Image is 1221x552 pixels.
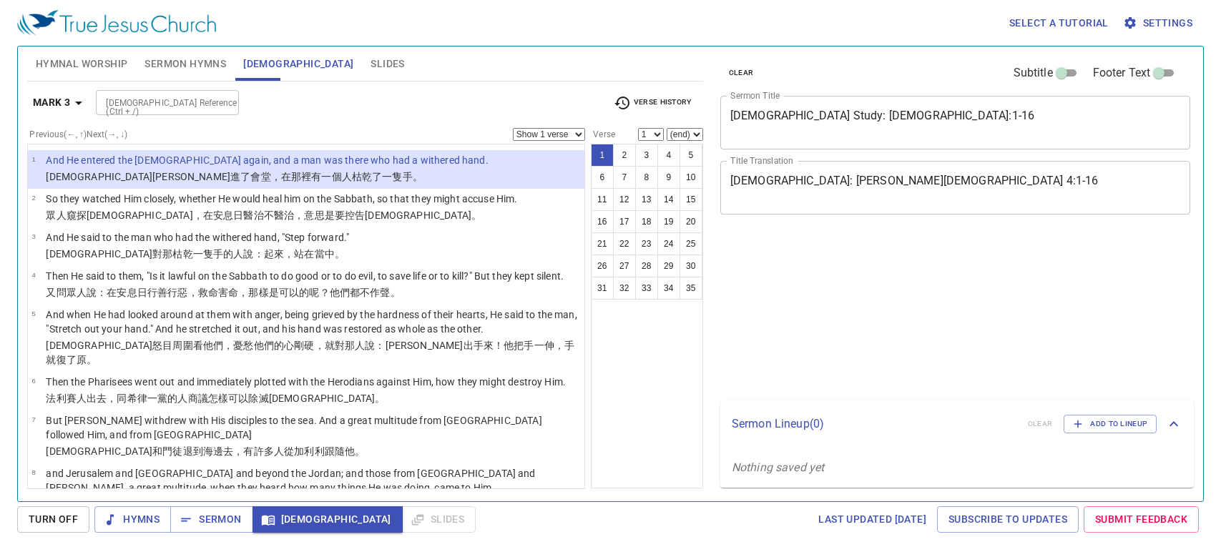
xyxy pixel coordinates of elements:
span: [DEMOGRAPHIC_DATA] [264,511,391,528]
button: 27 [613,255,636,277]
wg4521: 醫治 [243,210,481,221]
span: Select a tutorial [1009,14,1109,32]
wg2443: 控告 [345,210,481,221]
span: Turn Off [29,511,78,528]
p: [DEMOGRAPHIC_DATA]怒 [46,338,580,367]
button: [DEMOGRAPHIC_DATA] [252,506,403,533]
a: Subscribe to Updates [937,506,1079,533]
wg5495: 就 [46,354,97,365]
wg5495: 。 [413,171,423,182]
b: Mark 3 [33,94,70,112]
wg3004: ：在安息日 [97,287,401,298]
wg3583: 一隻手 [382,171,423,182]
a: Submit Feedback [1084,506,1199,533]
wg2424: 對那枯乾 [152,248,345,260]
p: But [PERSON_NAME] withdrew with His disciples to the sea. And a great multitude from [GEOGRAPHIC_... [46,413,580,442]
p: [DEMOGRAPHIC_DATA] [46,247,349,261]
span: Sermon [182,511,241,528]
button: 5 [680,144,702,167]
button: Hymns [94,506,171,533]
wg3906: [DEMOGRAPHIC_DATA]，在安息日 [87,210,481,221]
span: 1 [31,155,35,163]
p: [DEMOGRAPHIC_DATA][PERSON_NAME] [46,169,488,184]
p: [DEMOGRAPHIC_DATA] [46,444,580,458]
p: and Jerusalem and [GEOGRAPHIC_DATA] and beyond the Jordan; and those from [GEOGRAPHIC_DATA] and [... [46,466,580,495]
button: 31 [591,277,614,300]
wg2281: 邊去，有許多人 [213,445,365,457]
wg3319: 。 [335,248,345,260]
span: Footer Text [1093,64,1151,82]
span: Verse History [614,94,691,112]
wg4982: 命 [208,287,401,298]
button: 2 [613,144,636,167]
button: 1 [591,144,614,167]
wg575: 加利利 [294,445,365,457]
label: Previous (←, ↑) Next (→, ↓) [29,130,127,139]
span: 5 [31,310,35,317]
button: Verse History [605,92,700,114]
wg5330: 出去 [87,393,386,404]
wg4314: 海 [203,445,365,457]
wg4017: 看他們 [46,340,574,365]
span: 7 [31,415,35,423]
i: Nothing saved yet [732,460,825,474]
wg1519: 當中 [315,248,345,260]
wg846: 。 [355,445,365,457]
button: 21 [591,232,614,255]
button: 22 [613,232,636,255]
button: 8 [635,166,658,189]
wg3004: ：起來 [254,248,345,260]
span: Slides [371,55,404,73]
wg2723: [DEMOGRAPHIC_DATA]。 [365,210,481,221]
button: Add to Lineup [1064,415,1157,433]
wg1487: 醫治，意思是要 [274,210,481,221]
wg4623: 。 [391,287,401,298]
wg1832: 的呢？他們都不作聲 [299,287,401,298]
wg2323: 不 [264,210,481,221]
textarea: [DEMOGRAPHIC_DATA] Study: [DEMOGRAPHIC_DATA]:1-16 [730,109,1181,136]
span: 2 [31,194,35,202]
wg4818: 他們的 [46,340,574,365]
wg3825: 進了 [230,171,423,182]
button: 30 [680,255,702,277]
button: 18 [635,210,658,233]
wg2258: 一個人 [321,171,423,182]
button: 6 [591,166,614,189]
wg3583: 一隻手 [193,248,345,260]
span: Subtitle [1014,64,1053,82]
span: [DEMOGRAPHIC_DATA] [243,55,353,73]
wg2554: ，救 [188,287,401,298]
img: True Jesus Church [17,10,216,36]
wg5590: 害命 [218,287,401,298]
wg1525: 會堂 [250,171,423,182]
button: 19 [657,210,680,233]
button: clear [720,64,762,82]
button: 14 [657,188,680,211]
span: 8 [31,468,35,476]
iframe: from-child [715,230,1098,395]
wg615: ，那樣是可以 [238,287,400,298]
wg190: 他 [345,445,365,457]
span: clear [729,66,754,79]
button: Mark 3 [27,89,93,116]
wg3704: 可以除滅 [228,393,385,404]
label: Verse [591,130,615,139]
button: 4 [657,144,680,167]
span: 6 [31,377,35,385]
button: 26 [591,255,614,277]
p: And He said to the man who had the withered hand, "Step forward." [46,230,349,245]
span: 3 [31,232,35,240]
p: And when He had looked around at them with anger, being grieved by the hardness of their hearts, ... [46,307,580,336]
button: 34 [657,277,680,300]
button: 28 [635,255,658,277]
button: 32 [613,277,636,300]
button: 20 [680,210,702,233]
wg846: ，憂愁 [46,340,574,365]
button: 25 [680,232,702,255]
button: 24 [657,232,680,255]
span: Submit Feedback [1095,511,1187,528]
wg3101: 退 [183,445,366,457]
button: 7 [613,166,636,189]
wg2265: 商議 [188,393,386,404]
wg1831: ，同 [107,393,385,404]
